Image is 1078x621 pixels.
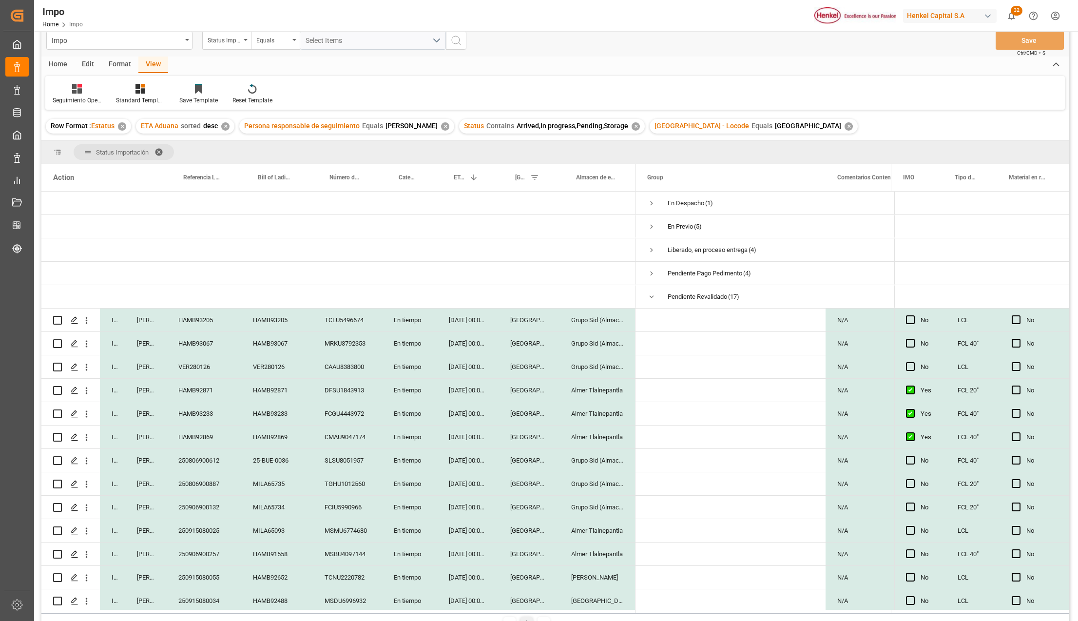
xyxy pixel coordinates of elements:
[946,543,1000,565] div: FCL 40"
[437,472,499,495] div: [DATE] 00:00:00
[559,449,635,472] div: Grupo Sid (Almacenaje y Distribucion AVIOR)
[705,192,713,214] span: (1)
[515,174,526,181] span: [GEOGRAPHIC_DATA] - Locode
[75,57,101,73] div: Edit
[100,355,125,378] div: In progress
[437,355,499,378] div: [DATE] 00:00:00
[100,543,125,565] div: In progress
[125,332,167,355] div: [PERSON_NAME]
[559,496,635,519] div: Grupo Sid (Almacenaje y Distribucion AVIOR)
[167,355,241,378] div: VER280126
[382,449,437,472] div: En tiempo
[1026,449,1057,472] div: No
[1022,5,1044,27] button: Help Center
[946,309,1000,331] div: LCL
[241,426,313,448] div: HAMB92869
[1026,473,1057,495] div: No
[221,122,230,131] div: ✕
[437,496,499,519] div: [DATE] 00:00:00
[167,449,241,472] div: 250806900612
[437,589,499,612] div: [DATE] 00:00:00
[1026,566,1057,589] div: No
[241,589,313,612] div: HAMB92488
[41,238,635,262] div: Press SPACE to select this row.
[437,566,499,589] div: [DATE] 00:00:00
[41,589,635,613] div: Press SPACE to select this row.
[385,122,438,130] span: [PERSON_NAME]
[499,566,559,589] div: [GEOGRAPHIC_DATA]
[125,426,167,448] div: [PERSON_NAME]
[728,286,739,308] span: (17)
[559,379,635,402] div: Almer Tlalnepantla
[382,472,437,495] div: En tiempo
[903,9,997,23] div: Henkel Capital S.A
[313,589,382,612] div: MSDU6996932
[826,449,934,472] div: N/A
[241,402,313,425] div: HAMB93233
[921,566,934,589] div: No
[921,332,934,355] div: No
[946,472,1000,495] div: FCL 20"
[179,96,218,105] div: Save Template
[100,426,125,448] div: In progress
[138,57,168,73] div: View
[100,309,125,331] div: In progress
[1026,332,1057,355] div: No
[46,31,192,50] button: open menu
[382,379,437,402] div: En tiempo
[53,173,74,182] div: Action
[251,31,300,50] button: open menu
[41,262,635,285] div: Press SPACE to select this row.
[894,309,1069,332] div: Press SPACE to select this row.
[826,589,934,612] div: N/A
[654,122,749,130] span: [GEOGRAPHIC_DATA] - Locode
[454,174,465,181] span: ETA Aduana
[241,543,313,565] div: HAMB91558
[241,379,313,402] div: HAMB92871
[826,379,934,402] div: N/A
[41,426,635,449] div: Press SPACE to select this row.
[100,496,125,519] div: In progress
[41,543,635,566] div: Press SPACE to select this row.
[437,519,499,542] div: [DATE] 00:00:00
[125,449,167,472] div: [PERSON_NAME]
[946,519,1000,542] div: LCL
[894,472,1069,496] div: Press SPACE to select this row.
[100,589,125,612] div: In progress
[499,589,559,612] div: [GEOGRAPHIC_DATA]
[362,122,383,130] span: Equals
[499,379,559,402] div: [GEOGRAPHIC_DATA]
[894,238,1069,262] div: Press SPACE to select this row.
[125,355,167,378] div: [PERSON_NAME]
[306,37,347,44] span: Select Items
[903,174,914,181] span: IMO
[313,379,382,402] div: DFSU1843913
[100,472,125,495] div: In progress
[208,34,241,45] div: Status Importación
[946,402,1000,425] div: FCL 40"
[382,309,437,331] div: En tiempo
[116,96,165,105] div: Standard Templates
[167,589,241,612] div: 250915080034
[125,543,167,565] div: [PERSON_NAME]
[826,472,934,495] div: N/A
[559,566,635,589] div: [PERSON_NAME]
[775,122,841,130] span: [GEOGRAPHIC_DATA]
[42,4,83,19] div: Impo
[921,473,934,495] div: No
[382,355,437,378] div: En tiempo
[41,472,635,496] div: Press SPACE to select this row.
[894,262,1069,285] div: Press SPACE to select this row.
[894,332,1069,355] div: Press SPACE to select this row.
[499,496,559,519] div: [GEOGRAPHIC_DATA]
[125,589,167,612] div: [PERSON_NAME]
[837,174,903,181] span: Comentarios Contenedor
[826,426,934,448] div: N/A
[814,7,896,24] img: Henkel%20logo.jpg_1689854090.jpg
[313,426,382,448] div: CMAU9047174
[313,355,382,378] div: CAAU8383800
[313,402,382,425] div: FCGU4443972
[826,566,934,589] div: N/A
[1026,356,1057,378] div: No
[446,31,466,50] button: search button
